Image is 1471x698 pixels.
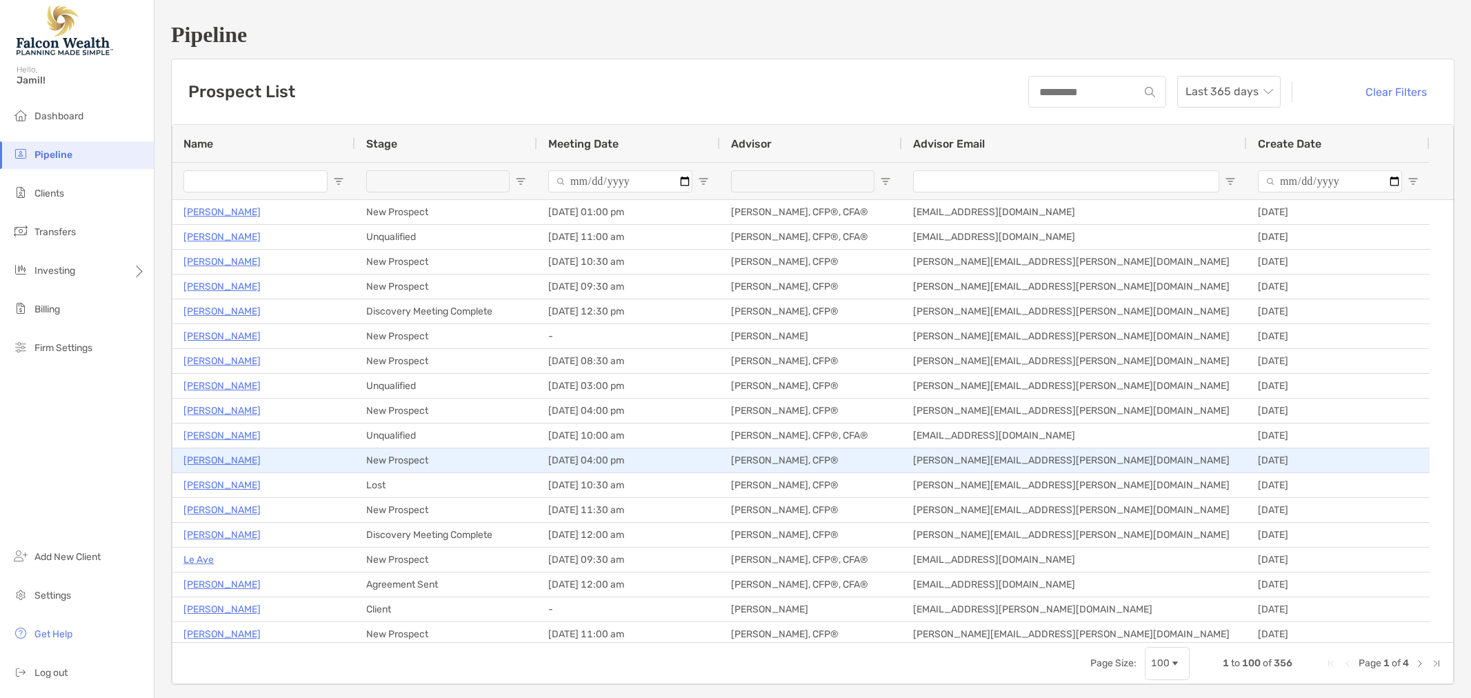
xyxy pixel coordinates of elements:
div: Agreement Sent [355,572,537,597]
h1: Pipeline [171,22,1454,48]
a: [PERSON_NAME] [183,526,261,544]
div: [DATE] [1247,399,1430,423]
a: [PERSON_NAME] [183,203,261,221]
div: Discovery Meeting Complete [355,299,537,323]
div: [PERSON_NAME][EMAIL_ADDRESS][PERSON_NAME][DOMAIN_NAME] [902,349,1247,373]
div: [PERSON_NAME], CFP® [720,523,902,547]
div: 100 [1151,657,1170,669]
div: Unqualified [355,225,537,249]
a: [PERSON_NAME] [183,452,261,469]
div: [EMAIL_ADDRESS][DOMAIN_NAME] [902,548,1247,572]
div: [DATE] [1247,299,1430,323]
span: Billing [34,303,60,315]
div: - [537,597,720,621]
button: Open Filter Menu [1225,176,1236,187]
div: [DATE] [1247,622,1430,646]
button: Open Filter Menu [1408,176,1419,187]
span: Get Help [34,628,72,640]
div: [DATE] [1247,275,1430,299]
div: New Prospect [355,200,537,224]
div: [PERSON_NAME], CFP® [720,448,902,472]
a: [PERSON_NAME] [183,402,261,419]
a: [PERSON_NAME] [183,576,261,593]
input: Name Filter Input [183,170,328,192]
div: [DATE] 12:00 am [537,523,720,547]
img: settings icon [12,586,29,603]
div: [PERSON_NAME][EMAIL_ADDRESS][PERSON_NAME][DOMAIN_NAME] [902,299,1247,323]
span: Last 365 days [1185,77,1272,107]
span: Clients [34,188,64,199]
div: Lost [355,473,537,497]
div: New Prospect [355,324,537,348]
div: [DATE] [1247,374,1430,398]
div: [DATE] 08:30 am [537,349,720,373]
a: [PERSON_NAME] [183,278,261,295]
input: Meeting Date Filter Input [548,170,692,192]
a: [PERSON_NAME] [183,377,261,395]
a: [PERSON_NAME] [183,303,261,320]
div: [PERSON_NAME], CFP® [720,299,902,323]
span: Name [183,137,213,150]
img: clients icon [12,184,29,201]
div: [DATE] [1247,548,1430,572]
div: [PERSON_NAME] [720,597,902,621]
div: New Prospect [355,622,537,646]
div: [EMAIL_ADDRESS][PERSON_NAME][DOMAIN_NAME] [902,597,1247,621]
p: [PERSON_NAME] [183,477,261,494]
div: [PERSON_NAME], CFP® [720,399,902,423]
div: [DATE] 11:30 am [537,498,720,522]
span: Page [1359,657,1381,669]
img: dashboard icon [12,107,29,123]
div: [DATE] [1247,448,1430,472]
span: 100 [1242,657,1261,669]
span: Transfers [34,226,76,238]
div: [PERSON_NAME] [720,324,902,348]
div: [EMAIL_ADDRESS][DOMAIN_NAME] [902,572,1247,597]
button: Open Filter Menu [333,176,344,187]
div: [PERSON_NAME][EMAIL_ADDRESS][PERSON_NAME][DOMAIN_NAME] [902,498,1247,522]
h3: Prospect List [188,82,295,101]
a: [PERSON_NAME] [183,253,261,270]
div: [PERSON_NAME], CFP® [720,349,902,373]
span: of [1263,657,1272,669]
div: [PERSON_NAME], CFP®, CFA® [720,225,902,249]
a: [PERSON_NAME] [183,427,261,444]
span: Stage [366,137,397,150]
input: Create Date Filter Input [1258,170,1402,192]
div: [PERSON_NAME][EMAIL_ADDRESS][PERSON_NAME][DOMAIN_NAME] [902,275,1247,299]
div: [DATE] 04:00 pm [537,399,720,423]
div: [EMAIL_ADDRESS][DOMAIN_NAME] [902,200,1247,224]
div: Client [355,597,537,621]
div: New Prospect [355,250,537,274]
button: Open Filter Menu [515,176,526,187]
span: Advisor Email [913,137,985,150]
div: [PERSON_NAME], CFP® [720,622,902,646]
a: [PERSON_NAME] [183,328,261,345]
div: [DATE] [1247,498,1430,522]
div: Page Size: [1090,657,1137,669]
a: [PERSON_NAME] [183,352,261,370]
div: [DATE] [1247,225,1430,249]
p: [PERSON_NAME] [183,501,261,519]
div: [DATE] 03:00 pm [537,374,720,398]
div: Unqualified [355,423,537,448]
div: [PERSON_NAME][EMAIL_ADDRESS][PERSON_NAME][DOMAIN_NAME] [902,324,1247,348]
img: logout icon [12,664,29,680]
div: Discovery Meeting Complete [355,523,537,547]
div: [DATE] 04:00 pm [537,448,720,472]
a: Le Aye [183,551,214,568]
div: [PERSON_NAME], CFP®, CFA® [720,423,902,448]
div: New Prospect [355,399,537,423]
div: [PERSON_NAME][EMAIL_ADDRESS][PERSON_NAME][DOMAIN_NAME] [902,473,1247,497]
div: [PERSON_NAME][EMAIL_ADDRESS][PERSON_NAME][DOMAIN_NAME] [902,374,1247,398]
div: [DATE] [1247,523,1430,547]
img: transfers icon [12,223,29,239]
div: [DATE] [1247,250,1430,274]
div: Last Page [1431,658,1442,669]
a: [PERSON_NAME] [183,228,261,246]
